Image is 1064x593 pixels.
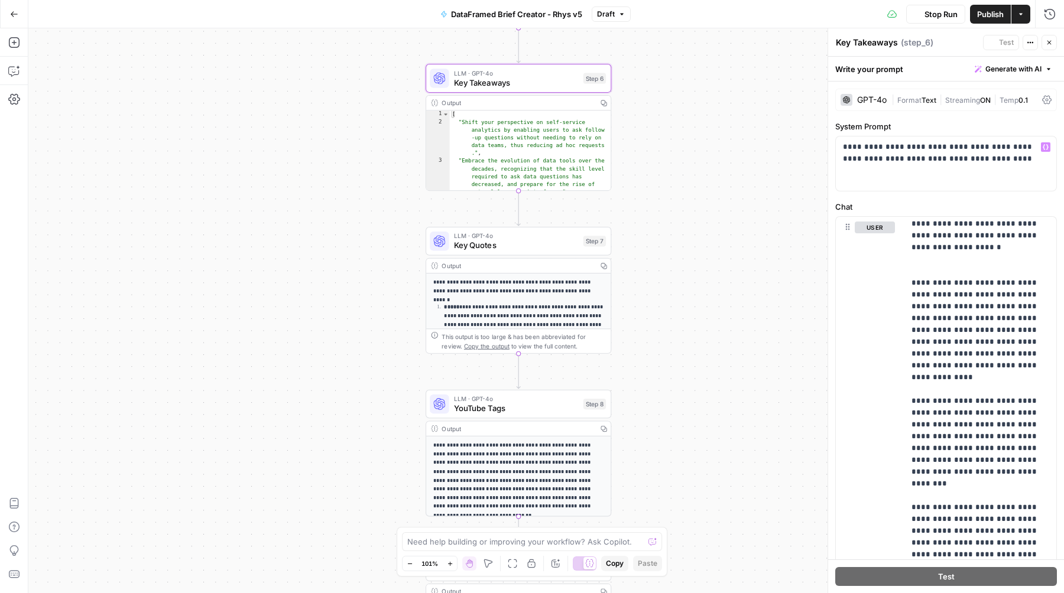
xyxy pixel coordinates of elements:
button: DataFramed Brief Creator - Rhys v5 [433,5,589,24]
button: Paste [633,556,662,571]
textarea: Key Takeaways [836,37,898,48]
button: Test [835,567,1057,586]
div: LLM · GPT-4oKey TakeawaysStep 6Output[ "Shift your perspective on self-service analytics by enabl... [426,64,611,191]
span: DataFramed Brief Creator - Rhys v5 [451,8,582,20]
span: ON [980,96,991,105]
span: Key Takeaways [454,77,579,89]
div: GPT-4o [857,96,887,104]
button: Generate with AI [970,61,1057,77]
div: 3 [426,157,450,196]
span: Publish [977,8,1004,20]
g: Edge from step_7 to step_8 [517,354,520,389]
span: Links mentioned in the show [454,565,576,577]
button: Test [983,35,1019,50]
span: Paste [638,558,657,569]
button: Stop Run [906,5,965,24]
span: Streaming [945,96,980,105]
span: 101% [421,559,438,568]
span: | [936,93,945,105]
span: Stop Run [924,8,958,20]
span: Format [897,96,922,105]
div: Write your prompt [828,57,1064,81]
span: LLM · GPT-4o [454,231,579,240]
div: Step 6 [583,73,606,83]
div: 2 [426,118,450,157]
div: Output [442,98,592,107]
span: Copy the output [464,343,510,350]
div: Step 7 [583,236,606,246]
span: Text [922,96,936,105]
span: Test [999,37,1014,48]
div: Step 8 [583,399,606,409]
span: | [891,93,897,105]
button: user [855,221,895,233]
span: Key Quotes [454,239,579,251]
g: Edge from step_5 to step_6 [517,28,520,63]
span: YouTube Tags [454,402,579,414]
label: System Prompt [835,120,1057,132]
span: Copy [606,558,624,569]
span: Generate with AI [985,64,1042,74]
button: Copy [601,556,628,571]
span: Draft [597,9,615,19]
div: Output [442,423,592,433]
span: LLM · GPT-4o [454,394,579,403]
span: LLM · GPT-4o [454,68,579,77]
label: Chat [835,201,1057,213]
div: This output is too large & has been abbreviated for review. to view the full content. [442,331,606,350]
button: Draft [592,6,631,22]
div: Output [442,261,592,271]
g: Edge from step_6 to step_7 [517,191,520,226]
span: Toggle code folding, rows 1 through 8 [442,110,449,118]
div: 1 [426,110,450,118]
span: Test [938,571,955,582]
span: 0.1 [1018,96,1028,105]
span: Temp [1000,96,1018,105]
span: | [991,93,1000,105]
button: Publish [970,5,1011,24]
span: ( step_6 ) [901,37,933,48]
